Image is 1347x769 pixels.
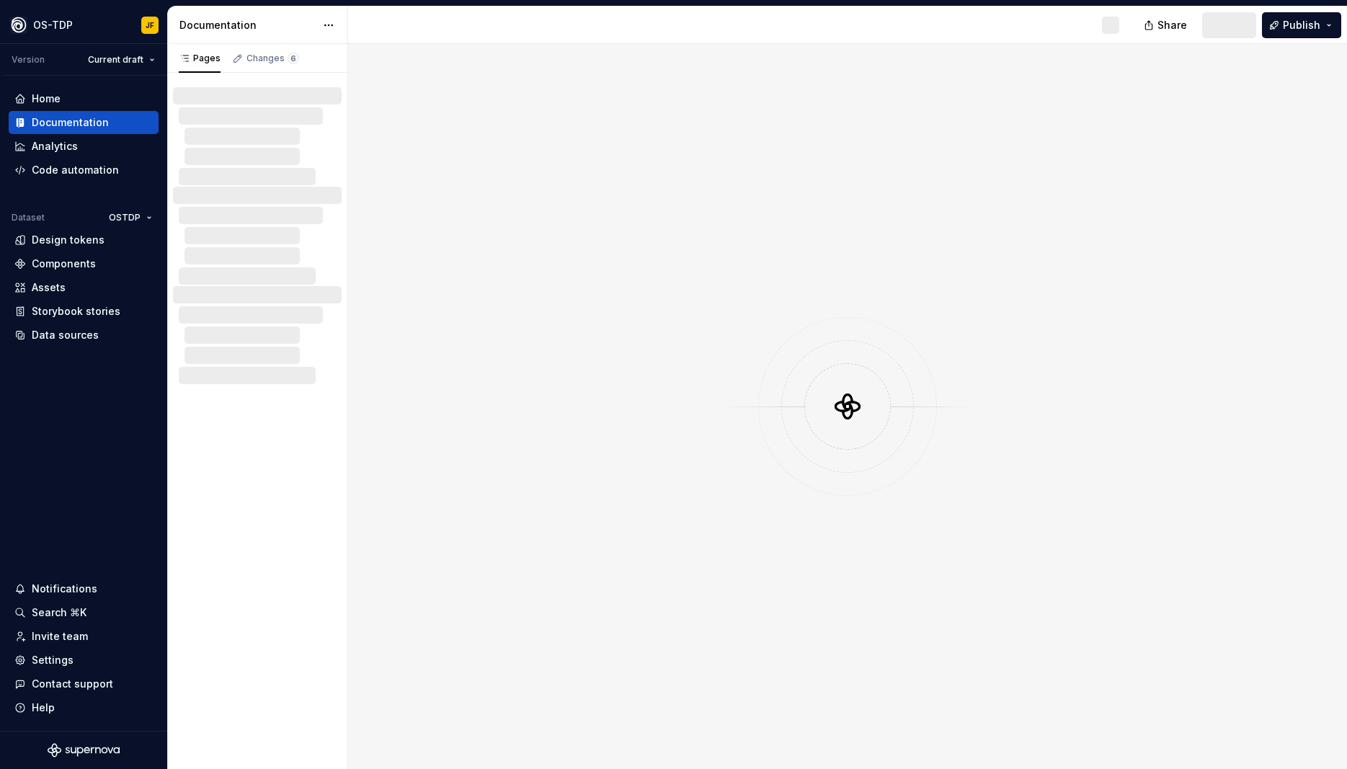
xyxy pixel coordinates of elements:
div: Documentation [32,115,109,130]
span: Current draft [88,54,143,66]
span: 6 [288,53,299,64]
span: Share [1157,18,1187,32]
div: Version [12,54,45,66]
div: Analytics [32,139,78,154]
a: Settings [9,649,159,672]
div: OS-TDP [33,18,73,32]
button: OS-TDPJF [3,9,164,40]
button: Help [9,696,159,719]
a: Storybook stories [9,300,159,323]
button: Search ⌘K [9,601,159,624]
div: Dataset [12,212,45,223]
div: Changes [246,53,299,64]
div: Help [32,701,55,715]
button: OSTDP [102,208,159,228]
div: Invite team [32,629,88,644]
button: Contact support [9,672,159,695]
div: Home [32,92,61,106]
a: Assets [9,276,159,299]
div: Settings [32,653,74,667]
div: Pages [179,53,221,64]
button: Current draft [81,50,161,70]
a: Design tokens [9,228,159,252]
a: Components [9,252,159,275]
svg: Supernova Logo [48,743,120,757]
button: Notifications [9,577,159,600]
a: Home [9,87,159,110]
a: Documentation [9,111,159,134]
div: Notifications [32,582,97,596]
div: JF [146,19,154,31]
div: Assets [32,280,66,295]
button: Publish [1262,12,1341,38]
button: Share [1137,12,1196,38]
div: Design tokens [32,233,105,247]
div: Search ⌘K [32,605,86,620]
a: Analytics [9,135,159,158]
a: Data sources [9,324,159,347]
a: Code automation [9,159,159,182]
div: Components [32,257,96,271]
a: Invite team [9,625,159,648]
div: Contact support [32,677,113,691]
img: 87d06435-c97f-426c-aa5d-5eb8acd3d8b3.png [10,17,27,34]
div: Storybook stories [32,304,120,319]
div: Data sources [32,328,99,342]
span: Publish [1283,18,1320,32]
div: Documentation [179,18,316,32]
span: OSTDP [109,212,141,223]
div: Code automation [32,163,119,177]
